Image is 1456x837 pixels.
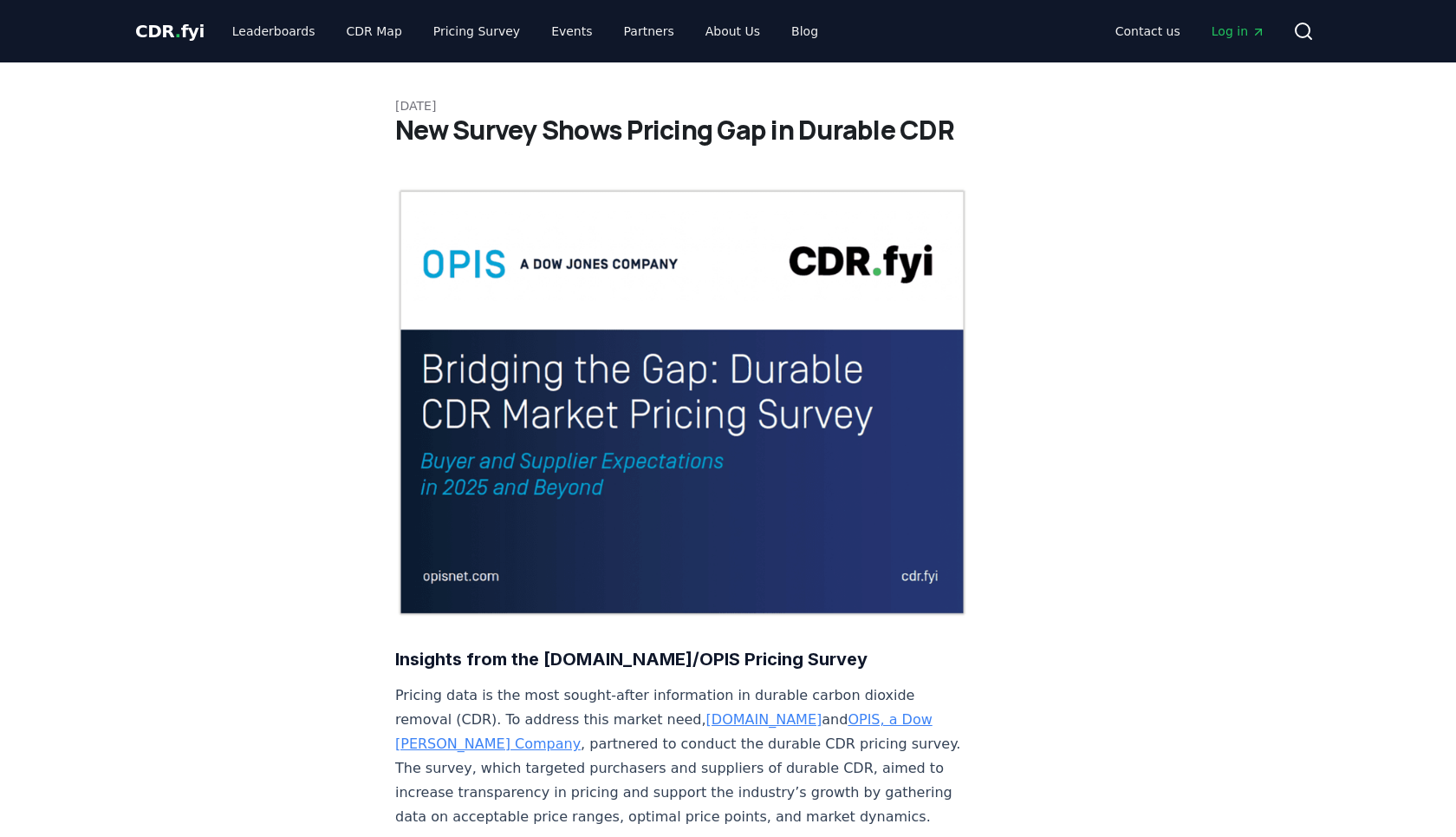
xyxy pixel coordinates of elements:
a: CDR Map [333,16,416,47]
strong: Insights from the [DOMAIN_NAME]/OPIS Pricing Survey [395,649,868,670]
a: Contact us [1102,16,1194,47]
a: Blog [777,16,832,47]
span: . [175,21,181,42]
a: Pricing Survey [419,16,534,47]
a: CDR.fyi [135,19,205,43]
p: Pricing data is the most sought-after information in durable carbon dioxide removal (CDR). To add... [395,683,969,829]
nav: Main [1102,16,1279,47]
a: Leaderboards [218,16,329,47]
span: CDR fyi [135,21,205,42]
span: Log in [1212,23,1265,40]
a: Partners [610,16,688,47]
h1: New Survey Shows Pricing Gap in Durable CDR [395,114,1061,146]
img: blog post image [395,187,969,618]
a: Log in [1198,16,1279,47]
a: Events [537,16,606,47]
nav: Main [218,16,832,47]
a: [DOMAIN_NAME] [706,711,822,728]
p: [DATE] [395,97,1061,114]
a: About Us [692,16,774,47]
